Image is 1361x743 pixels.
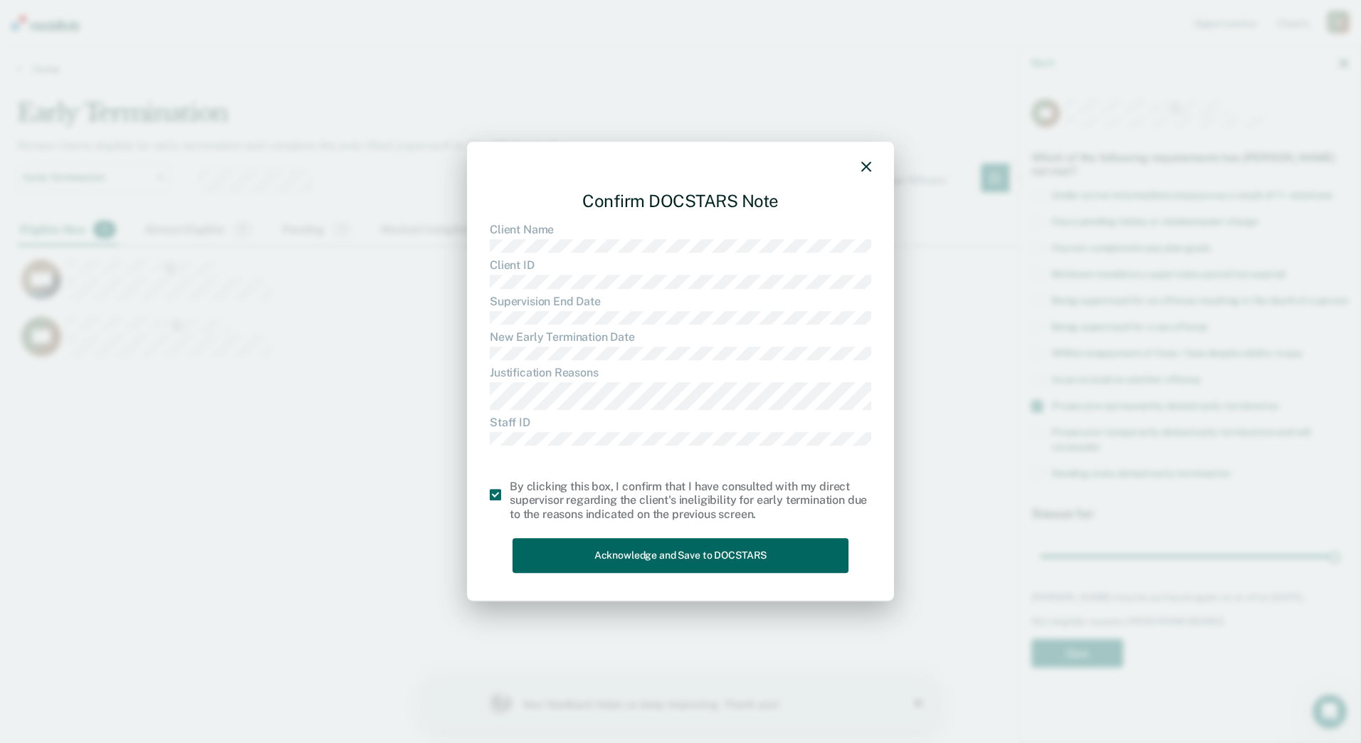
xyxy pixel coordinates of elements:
[510,480,871,521] div: By clicking this box, I confirm that I have consulted with my direct supervisor regarding the cli...
[490,295,871,308] dt: Supervision End Date
[490,223,871,236] dt: Client Name
[488,21,497,30] div: Close survey
[490,179,871,223] div: Confirm DOCSTARS Note
[513,538,848,573] button: Acknowledge and Save to DOCSTARS
[97,21,426,35] div: Your feedback helps us keep improving. Thank you!
[490,367,871,380] dt: Justification Reasons
[490,330,871,344] dt: New Early Termination Date
[490,416,871,429] dt: Staff ID
[490,258,871,272] dt: Client ID
[63,14,85,37] img: Profile image for Kim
